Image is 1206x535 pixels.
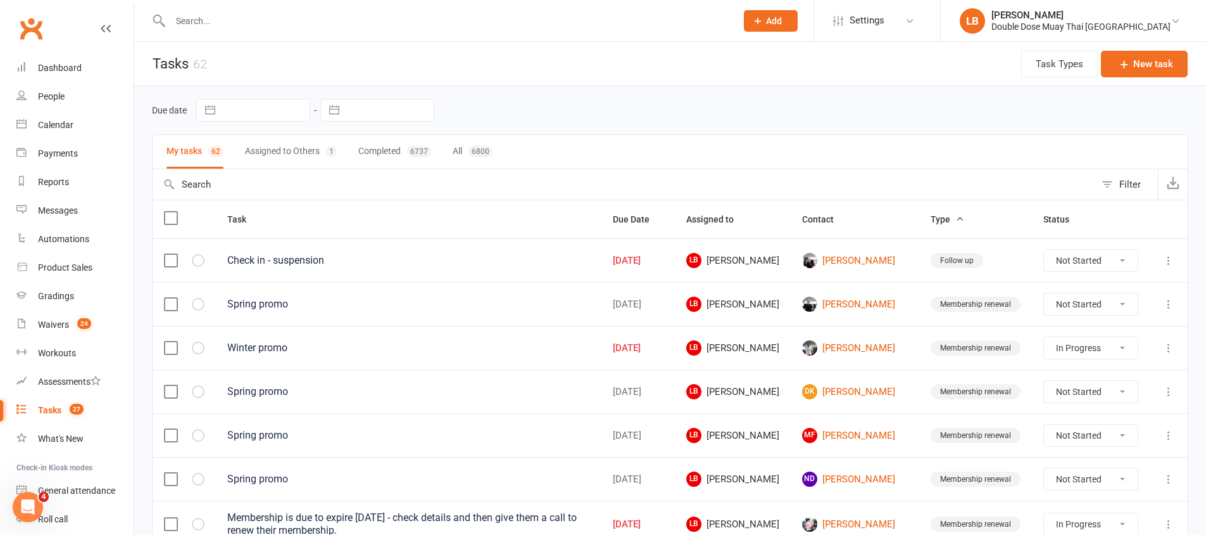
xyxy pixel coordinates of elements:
a: What's New [16,425,134,453]
a: ND[PERSON_NAME] [802,472,908,487]
button: My tasks62 [166,135,223,169]
span: [PERSON_NAME] [686,253,779,268]
div: I have a report done for the kids i just sent [56,150,233,174]
div: Membership renewal [931,428,1021,443]
span: 3 [96,340,122,354]
a: Product Sales [16,254,134,282]
a: Messages [16,197,134,225]
button: 4 [123,335,153,359]
div: Spring promo [227,429,590,442]
div: Product Sales [38,262,92,273]
a: Workouts [16,339,134,368]
div: Logan says… [10,113,243,143]
div: [DATE] [613,255,663,266]
div: Spring promo [227,473,590,486]
div: 6737 [407,146,431,157]
span: [PERSON_NAME] [686,384,779,399]
div: Membership renewal [931,297,1021,312]
div: 6800 [468,146,493,157]
div: yeah just any Active kids members [67,113,243,141]
div: How satisfied are you with your Clubworx customer support?< Not at all satisfied12345Completely s... [10,243,208,410]
div: Messages [38,205,78,216]
div: yeah just any Active kids members [77,121,233,134]
div: Assessments [38,377,101,387]
button: Upload attachment [20,415,30,425]
h1: Jia [61,6,73,16]
textarea: Message… [11,389,242,410]
div: Filter [1119,177,1141,192]
button: 3 [94,335,123,359]
div: 62 [193,56,207,72]
img: Chloe Cahill [802,517,817,532]
div: Spring promo [227,298,590,311]
span: LB [686,297,701,312]
div: Automations [38,234,89,244]
div: Membership renewal [931,472,1021,487]
span: LB [686,517,701,532]
span: 24 [77,318,91,329]
div: Double Dose Muay Thai [GEOGRAPHIC_DATA] [991,21,1171,32]
span: Status [1043,214,1083,224]
button: Type [931,212,964,227]
span: LB [686,384,701,399]
div: Dashboard [38,63,82,73]
div: Hi [PERSON_NAME], just jumping in for the bot here. You can create a report to set the list of re... [20,8,198,83]
img: Skye Benson [802,253,817,268]
div: Logan says… [10,142,243,192]
button: Start recording [80,415,91,425]
button: Task [227,212,260,227]
div: [DATE] [613,474,663,485]
div: Calendar [38,120,73,130]
button: Add [744,10,798,32]
button: Home [198,5,222,29]
img: Layne Mcintyre [802,297,817,312]
span: DK [802,384,817,399]
div: [DATE] [613,299,663,310]
label: Due date [152,105,187,115]
div: Payments [38,148,78,158]
div: Close [222,5,245,28]
span: Settings [850,6,884,35]
button: Contact [802,212,848,227]
span: LB [686,340,701,356]
div: [DATE] [613,387,663,397]
button: All6800 [453,135,493,169]
iframe: Intercom live chat [13,492,43,522]
span: Add [766,16,782,26]
button: Due Date [613,212,663,227]
div: Gradings [38,291,74,301]
div: Jia • 3h ago [20,93,65,101]
button: Emoji picker [40,415,50,425]
button: go back [8,5,32,29]
div: Membership renewal [931,384,1021,399]
div: Hi [PERSON_NAME], just jumping in for the bot here. You can create a report to set the list of re... [10,1,208,91]
span: 27 [70,404,84,415]
button: Assigned to Others1 [245,135,337,169]
button: Send a message… [217,410,237,430]
a: Reports [16,168,134,197]
div: Ok let me know if still needed any help with it? [20,200,198,224]
input: Search [153,169,1095,200]
div: [DATE] [613,343,663,354]
a: Gradings [16,282,134,311]
div: < Not at all satisfied [34,316,184,330]
button: Status [1043,212,1083,227]
div: 62 [208,146,223,157]
div: Roll call [38,514,68,524]
div: Profile image for Jia [36,7,56,27]
span: [PERSON_NAME] [686,517,779,532]
a: Tasks 27 [16,396,134,425]
div: Winter promo [227,342,590,354]
div: Spring promo [227,385,590,398]
div: 1 [326,146,337,157]
div: I have a report done for the kids i just sent [46,142,243,182]
div: Follow up [931,253,983,268]
div: Workouts [38,348,76,358]
a: General attendance kiosk mode [16,477,134,505]
a: Assessments [16,368,134,396]
span: Contact [802,214,848,224]
div: Membership renewal [931,517,1021,532]
button: 5 [154,335,184,359]
div: Ok let me know if still needed any help with it?Add reaction [10,192,208,232]
span: Type [931,214,964,224]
